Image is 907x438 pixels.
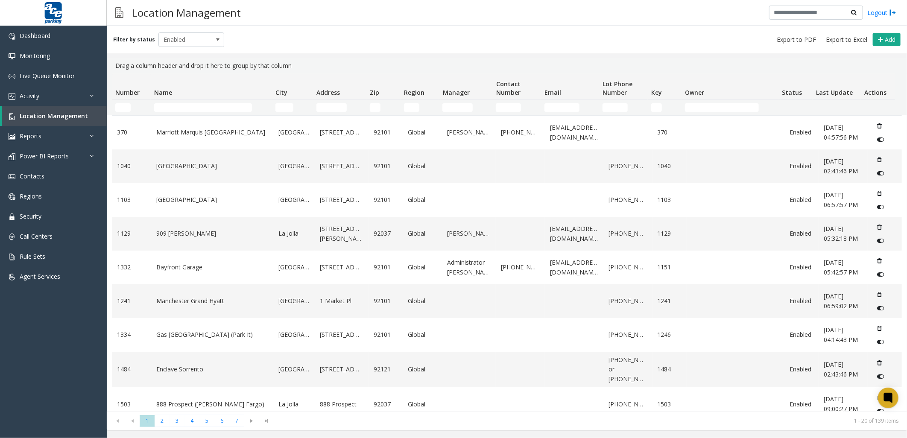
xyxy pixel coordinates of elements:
td: Lot Phone Number Filter [599,100,648,115]
a: [STREET_ADDRESS] [320,195,363,204]
input: Zip Filter [370,103,380,112]
a: 92101 [374,330,398,339]
a: Global [408,229,437,238]
a: [EMAIL_ADDRESS][DOMAIN_NAME] [550,123,598,142]
span: Page 2 [155,415,170,426]
a: La Jolla [278,400,310,409]
a: Enabled [790,195,813,204]
img: 'icon' [9,254,15,260]
span: Security [20,212,41,220]
a: Global [408,161,437,171]
div: Data table [107,74,907,411]
span: Page 6 [214,415,229,426]
a: [PHONE_NUMBER] [609,296,647,306]
a: 92121 [374,365,398,374]
td: Address Filter [313,100,366,115]
span: Page 7 [229,415,244,426]
a: 888 Prospect [320,400,363,409]
button: Delete [873,391,887,404]
span: Page 5 [199,415,214,426]
a: Manchester Grand Hyatt [156,296,268,306]
a: Enabled [790,365,813,374]
a: [PHONE_NUMBER] or [PHONE_NUMBER] [609,355,647,384]
a: [PHONE_NUMBER] [609,330,647,339]
td: Contact Number Filter [492,100,541,115]
img: 'icon' [9,53,15,60]
td: Owner Filter [682,100,778,115]
a: [GEOGRAPHIC_DATA] [278,195,310,204]
span: Email [544,88,561,96]
input: Contact Number Filter [496,103,521,112]
a: Global [408,128,437,137]
input: Number Filter [115,103,131,112]
button: Export to PDF [773,34,819,46]
td: Number Filter [112,100,151,115]
a: 888 Prospect ([PERSON_NAME] Fargo) [156,400,268,409]
img: 'icon' [9,274,15,280]
a: [GEOGRAPHIC_DATA] [278,296,310,306]
span: Power BI Reports [20,152,69,160]
a: 1129 [658,229,682,238]
span: [DATE] 09:00:27 PM [824,395,858,412]
a: 1484 [658,365,682,374]
td: Region Filter [401,100,439,115]
span: [DATE] 05:42:57 PM [824,258,858,276]
a: 1151 [658,263,682,272]
span: Page 4 [184,415,199,426]
a: [PHONE_NUMBER] [609,195,647,204]
img: 'icon' [9,234,15,240]
a: [STREET_ADDRESS][PERSON_NAME] [320,224,363,243]
a: La Jolla [278,229,310,238]
span: Manager [443,88,470,96]
a: [DATE] 05:32:18 PM [824,224,863,243]
a: Enclave Sorrento [156,365,268,374]
a: Enabled [790,296,813,306]
input: Key Filter [651,103,662,112]
a: [PHONE_NUMBER] [609,400,647,409]
a: Global [408,263,437,272]
span: Export to Excel [826,35,867,44]
a: Enabled [790,330,813,339]
h3: Location Management [128,2,245,23]
a: [GEOGRAPHIC_DATA] [278,263,310,272]
button: Disable [873,166,889,180]
a: 1040 [658,161,682,171]
button: Delete [873,288,887,301]
button: Add [873,33,901,47]
a: [GEOGRAPHIC_DATA] [278,161,310,171]
a: [STREET_ADDRESS] [320,128,363,137]
img: 'icon' [9,73,15,80]
span: Live Queue Monitor [20,72,75,80]
a: Enabled [790,229,813,238]
td: City Filter [272,100,313,115]
td: Email Filter [541,100,599,115]
span: Number [115,88,140,96]
button: Delete [873,321,887,335]
span: Location Management [20,112,88,120]
a: Global [408,400,437,409]
a: [STREET_ADDRESS] [320,330,363,339]
a: 92101 [374,128,398,137]
span: Agent Services [20,272,60,280]
span: Go to the last page [259,415,274,427]
span: [DATE] 02:43:46 PM [824,157,858,175]
img: 'icon' [9,153,15,160]
td: Zip Filter [366,100,400,115]
a: 1334 [117,330,146,339]
a: [DATE] 02:43:46 PM [824,157,863,176]
a: [PHONE_NUMBER] [609,263,647,272]
a: [DATE] 09:00:27 PM [824,394,863,414]
span: Last Update [816,88,853,96]
input: Email Filter [544,103,579,112]
a: [DATE] 06:57:57 PM [824,190,863,210]
span: Reports [20,132,41,140]
a: 1103 [117,195,146,204]
span: [DATE] 02:43:46 PM [824,360,858,378]
a: [EMAIL_ADDRESS][DOMAIN_NAME] [550,224,598,243]
button: Disable [873,301,889,315]
input: Owner Filter [685,103,759,112]
button: Disable [873,133,889,146]
a: 370 [658,128,682,137]
button: Disable [873,335,889,349]
a: [GEOGRAPHIC_DATA] [278,128,310,137]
